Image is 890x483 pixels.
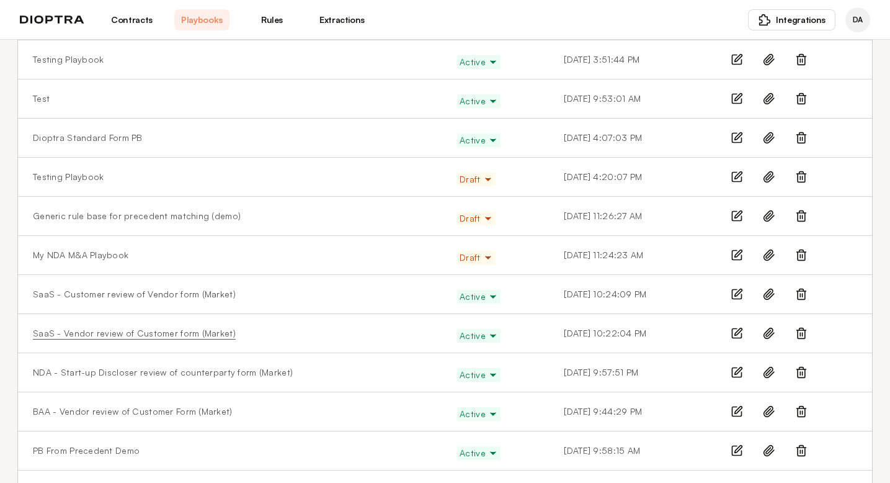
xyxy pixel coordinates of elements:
[104,9,159,30] a: Contracts
[549,431,715,471] td: [DATE] 9:58:15 AM
[549,119,715,158] td: [DATE] 4:07:03 PM
[457,55,501,69] button: Active
[460,330,498,342] span: Active
[457,133,501,147] button: Active
[33,171,104,183] a: Testing Playbook
[457,446,501,460] button: Active
[845,7,870,32] div: Dioptra Agent
[457,290,501,304] button: Active
[33,445,140,457] a: PB From Precedent Demo
[549,79,715,119] td: [DATE] 9:53:01 AM
[20,16,84,24] img: logo
[549,353,715,392] td: [DATE] 9:57:51 PM
[457,94,501,108] button: Active
[460,212,492,225] span: Draft
[549,236,715,275] td: [DATE] 11:24:23 AM
[33,132,143,144] a: Dioptra Standard Form PB
[748,9,835,30] button: Integrations
[460,251,492,264] span: Draft
[33,288,236,300] a: SaaS - Customer review of Vendor form (Market)
[549,197,715,236] td: [DATE] 11:26:27 AM
[457,212,495,225] button: Draft
[460,408,498,420] span: Active
[460,369,498,381] span: Active
[460,95,498,107] span: Active
[759,14,771,26] img: puzzle
[853,15,863,25] span: DA
[460,56,498,68] span: Active
[33,327,236,340] a: SaaS - Vendor review of Customer form (Market)
[549,392,715,431] td: [DATE] 9:44:29 PM
[244,9,300,30] a: Rules
[33,249,128,261] a: My NDA M&A Playbook
[460,447,498,459] span: Active
[174,9,229,30] a: Playbooks
[457,173,495,186] button: Draft
[457,251,495,264] button: Draft
[776,14,825,26] span: Integrations
[549,275,715,314] td: [DATE] 10:24:09 PM
[457,407,501,421] button: Active
[457,329,501,343] button: Active
[33,210,241,222] a: Generic rule base for precedent matching (demo)
[549,158,715,197] td: [DATE] 4:20:07 PM
[33,405,233,418] a: BAA - Vendor review of Customer Form (Market)
[460,134,498,147] span: Active
[460,291,498,303] span: Active
[314,9,370,30] a: Extractions
[457,368,501,382] button: Active
[549,40,715,79] td: [DATE] 3:51:44 PM
[33,93,50,105] a: Test
[33,53,104,66] a: Testing Playbook
[33,366,293,379] a: NDA - Start-up Discloser review of counterparty form (Market)
[549,314,715,353] td: [DATE] 10:22:04 PM
[460,173,492,186] span: Draft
